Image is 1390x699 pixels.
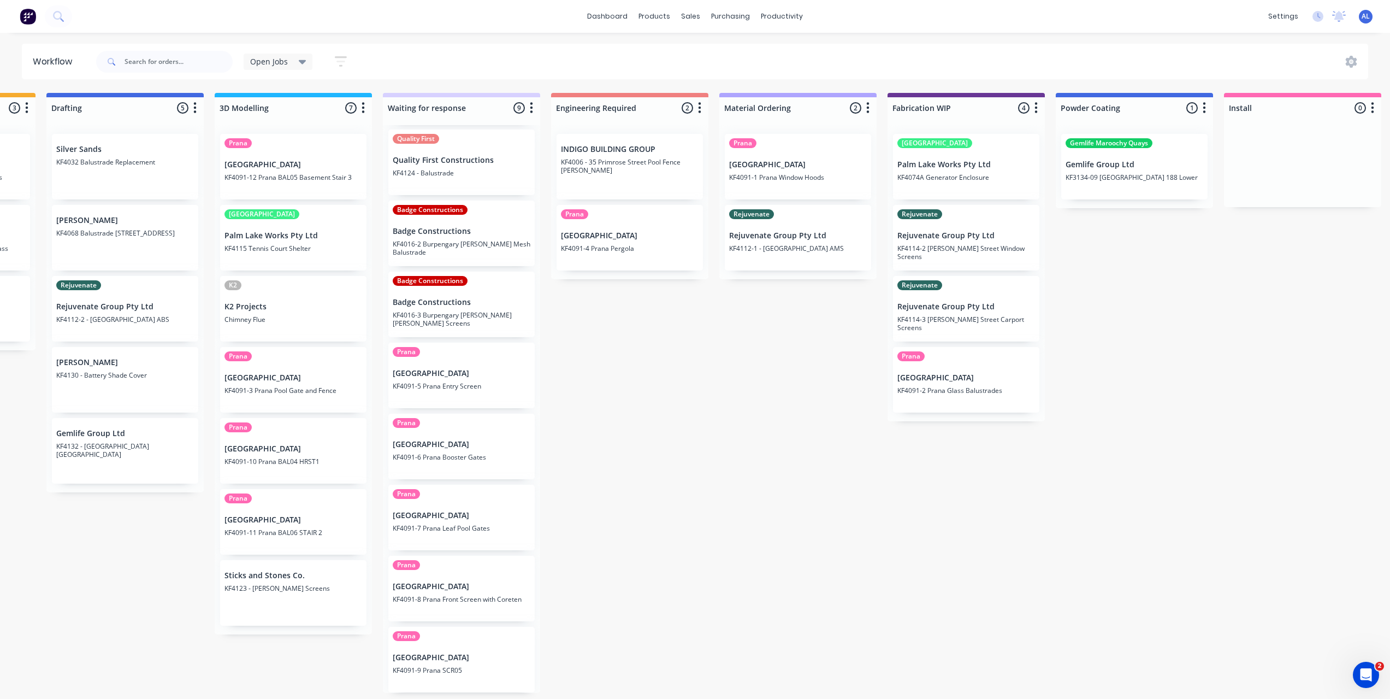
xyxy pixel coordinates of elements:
[897,244,1035,261] p: KF4114-2 [PERSON_NAME] Street Window Screens
[561,231,699,240] p: [GEOGRAPHIC_DATA]
[561,145,699,154] p: INDIGO BUILDING GROUP
[56,371,194,379] p: KF4130 - Battery Shade Cover
[393,524,530,532] p: KF4091-7 Prana Leaf Pool Gates
[897,231,1035,240] p: Rejuvenate Group Pty Ltd
[388,343,535,408] div: Prana[GEOGRAPHIC_DATA]KF4091-5 Prana Entry Screen
[56,358,194,367] p: [PERSON_NAME]
[220,276,366,342] div: K2K2 ProjectsChimney Flue
[20,8,36,25] img: Factory
[224,571,362,580] p: Sticks and Stones Co.
[52,205,198,271] div: [PERSON_NAME]KF4068 Balustrade [STREET_ADDRESS]
[224,231,362,240] p: Palm Lake Works Pty Ltd
[893,205,1039,271] div: RejuvenateRejuvenate Group Pty LtdKF4114-2 [PERSON_NAME] Street Window Screens
[729,138,756,148] div: Prana
[393,440,530,449] p: [GEOGRAPHIC_DATA]
[33,55,78,68] div: Workflow
[224,386,362,395] p: KF4091-3 Prana Pool Gate and Fence
[224,422,252,432] div: Prana
[729,244,867,252] p: KF4112-1 - [GEOGRAPHIC_DATA] AMS
[1263,8,1304,25] div: settings
[393,240,530,256] p: KF4016-2 Burpengary [PERSON_NAME] Mesh Balustrade
[220,134,366,199] div: Prana[GEOGRAPHIC_DATA]KF4091-12 Prana BAL05 Basement Stair 3
[1066,160,1203,169] p: Gemlife Group Ltd
[393,134,439,144] div: Quality First
[393,511,530,520] p: [GEOGRAPHIC_DATA]
[755,8,808,25] div: productivity
[725,205,871,271] div: RejuvenateRejuvenate Group Pty LtdKF4112-1 - [GEOGRAPHIC_DATA] AMS
[393,205,468,215] div: Badge Constructions
[393,453,530,461] p: KF4091-6 Prana Booster Gates
[224,457,362,466] p: KF4091-10 Prana BAL04 HRST1
[897,315,1035,332] p: KF4114-3 [PERSON_NAME] Street Carport Screens
[393,631,420,641] div: Prana
[729,160,867,169] p: [GEOGRAPHIC_DATA]
[393,227,530,236] p: Badge Constructions
[56,429,194,438] p: Gemlife Group Ltd
[224,444,362,454] p: [GEOGRAPHIC_DATA]
[393,276,468,286] div: Badge Constructions
[897,386,1035,395] p: KF4091-2 Prana Glass Balustrades
[388,272,535,337] div: Badge ConstructionsBadge ConstructionsKF4016-3 Burpengary [PERSON_NAME] [PERSON_NAME] Screens
[388,201,535,266] div: Badge ConstructionsBadge ConstructionsKF4016-2 Burpengary [PERSON_NAME] Mesh Balustrade
[56,302,194,312] p: Rejuvenate Group Pty Ltd
[393,595,530,603] p: KF4091-8 Prana Front Screen with Coreten
[582,8,633,25] a: dashboard
[224,515,362,525] p: [GEOGRAPHIC_DATA]
[56,216,194,225] p: [PERSON_NAME]
[897,373,1035,383] p: [GEOGRAPHIC_DATA]
[224,302,362,312] p: K2 Projects
[56,280,101,290] div: Rejuvenate
[220,418,366,484] div: Prana[GEOGRAPHIC_DATA]KF4091-10 Prana BAL04 HRST1
[224,138,252,148] div: Prana
[125,51,233,73] input: Search for orders...
[56,145,194,154] p: Silver Sands
[729,231,867,240] p: Rejuvenate Group Pty Ltd
[52,134,198,199] div: Silver SandsKF4032 Balustrade Replacement
[393,653,530,662] p: [GEOGRAPHIC_DATA]
[1353,662,1379,688] iframe: Intercom live chat
[56,442,194,459] p: KF4132 - [GEOGRAPHIC_DATA] [GEOGRAPHIC_DATA]
[56,229,194,237] p: KF4068 Balustrade [STREET_ADDRESS]
[393,369,530,378] p: [GEOGRAPHIC_DATA]
[250,56,288,67] span: Open Jobs
[1061,134,1208,199] div: Gemlife Maroochy QuaysGemlife Group LtdKF3134-09 [GEOGRAPHIC_DATA] 188 Lower
[52,418,198,484] div: Gemlife Group LtdKF4132 - [GEOGRAPHIC_DATA] [GEOGRAPHIC_DATA]
[224,280,241,290] div: K2
[224,315,362,324] p: Chimney Flue
[1375,662,1384,671] span: 2
[729,209,774,219] div: Rejuvenate
[393,560,420,570] div: Prana
[897,138,972,148] div: [GEOGRAPHIC_DATA]
[393,156,530,165] p: Quality First Constructions
[220,347,366,413] div: Prana[GEOGRAPHIC_DATA]KF4091-3 Prana Pool Gate and Fence
[725,134,871,199] div: Prana[GEOGRAPHIC_DATA]KF4091-1 Prana Window Hoods
[56,158,194,166] p: KF4032 Balustrade Replacement
[393,666,530,674] p: KF4091-9 Prana SCR05
[224,244,362,252] p: KF4115 Tennis Court Shelter
[224,494,252,503] div: Prana
[220,205,366,271] div: [GEOGRAPHIC_DATA]Palm Lake Works Pty LtdKF4115 Tennis Court Shelter
[56,315,194,324] p: KF4112-2 - [GEOGRAPHIC_DATA] ABS
[676,8,706,25] div: sales
[52,276,198,342] div: RejuvenateRejuvenate Group Pty LtdKF4112-2 - [GEOGRAPHIC_DATA] ABS
[220,489,366,555] div: Prana[GEOGRAPHIC_DATA]KF4091-11 Prana BAL06 STAIR 2
[388,130,535,195] div: Quality FirstQuality First ConstructionsKF4124 - Balustrade
[893,276,1039,342] div: RejuvenateRejuvenate Group Pty LtdKF4114-3 [PERSON_NAME] Street Carport Screens
[897,280,942,290] div: Rejuvenate
[893,134,1039,199] div: [GEOGRAPHIC_DATA]Palm Lake Works Pty LtdKF4074A Generator Enclosure
[52,347,198,413] div: [PERSON_NAME]KF4130 - Battery Shade Cover
[393,582,530,591] p: [GEOGRAPHIC_DATA]
[893,347,1039,413] div: Prana[GEOGRAPHIC_DATA]KF4091-2 Prana Glass Balustrades
[393,311,530,327] p: KF4016-3 Burpengary [PERSON_NAME] [PERSON_NAME] Screens
[561,209,588,219] div: Prana
[561,158,699,174] p: KF4006 - 35 Primrose Street Pool Fence [PERSON_NAME]
[897,173,1035,181] p: KF4074A Generator Enclosure
[897,351,925,361] div: Prana
[224,173,362,181] p: KF4091-12 Prana BAL05 Basement Stair 3
[388,485,535,550] div: Prana[GEOGRAPHIC_DATA]KF4091-7 Prana Leaf Pool Gates
[633,8,676,25] div: products
[388,556,535,621] div: Prana[GEOGRAPHIC_DATA]KF4091-8 Prana Front Screen with Coreten
[393,382,530,390] p: KF4091-5 Prana Entry Screen
[388,414,535,479] div: Prana[GEOGRAPHIC_DATA]KF4091-6 Prana Booster Gates
[1066,173,1203,181] p: KF3134-09 [GEOGRAPHIC_DATA] 188 Lower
